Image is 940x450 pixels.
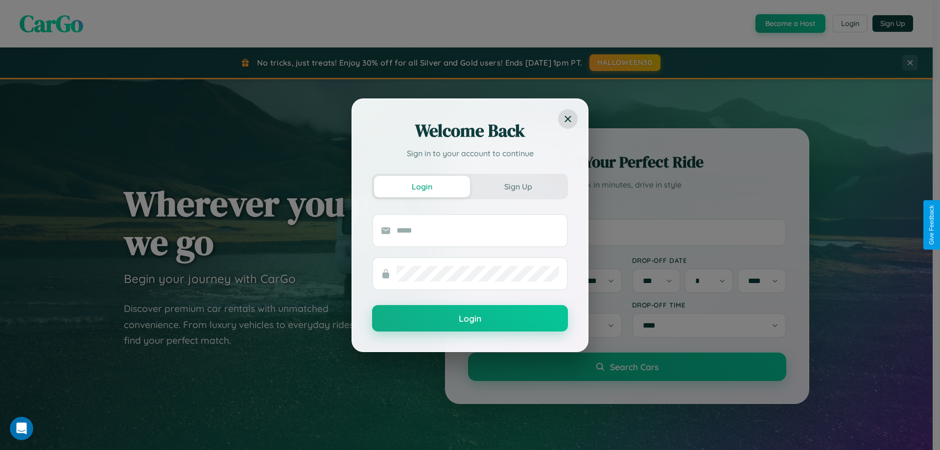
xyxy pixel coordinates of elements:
[10,417,33,440] iframe: Intercom live chat
[470,176,566,197] button: Sign Up
[372,305,568,332] button: Login
[374,176,470,197] button: Login
[928,205,935,245] div: Give Feedback
[372,119,568,142] h2: Welcome Back
[372,147,568,159] p: Sign in to your account to continue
